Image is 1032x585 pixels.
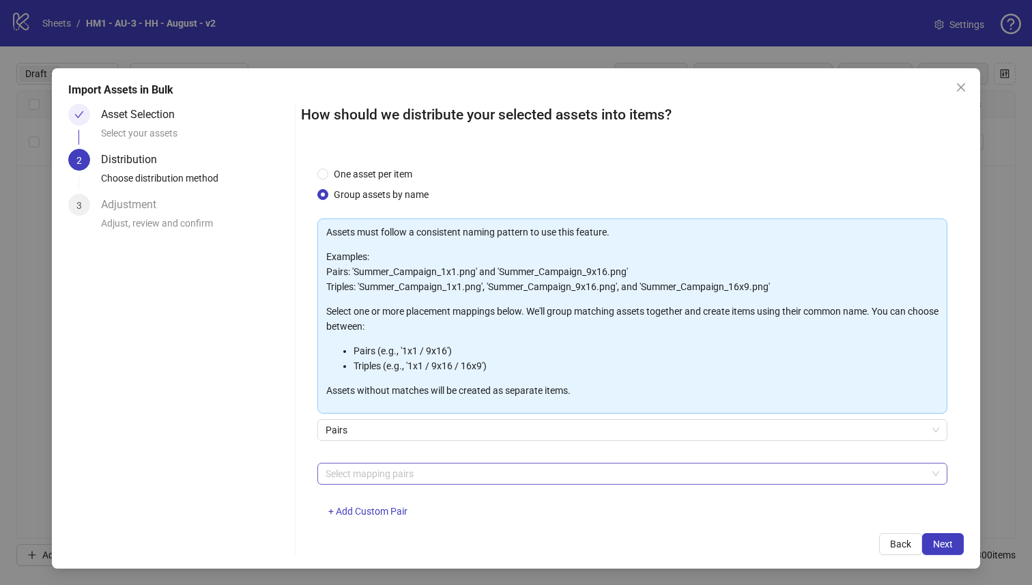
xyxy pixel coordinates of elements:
p: Assets without matches will be created as separate items. [326,383,939,398]
div: Import Assets in Bulk [68,82,964,98]
button: Next [922,533,964,555]
p: Examples: Pairs: 'Summer_Campaign_1x1.png' and 'Summer_Campaign_9x16.png' Triples: 'Summer_Campai... [326,249,939,294]
div: Distribution [101,149,168,171]
span: 3 [76,200,82,211]
span: Back [890,539,911,550]
span: + Add Custom Pair [328,506,407,517]
div: Select your assets [101,126,289,149]
button: Back [879,533,922,555]
span: Pairs [326,420,940,440]
div: Choose distribution method [101,171,289,194]
div: Adjustment [101,194,167,216]
span: close [956,82,966,93]
span: check [74,110,84,119]
div: Asset Selection [101,104,186,126]
span: 2 [76,155,82,166]
li: Pairs (e.g., '1x1 / 9x16') [354,343,939,358]
span: One asset per item [328,167,418,182]
span: Group assets by name [328,187,434,202]
p: Select one or more placement mappings below. We'll group matching assets together and create item... [326,304,939,334]
button: + Add Custom Pair [317,501,418,523]
h2: How should we distribute your selected assets into items? [301,104,964,126]
p: Assets must follow a consistent naming pattern to use this feature. [326,225,939,240]
li: Triples (e.g., '1x1 / 9x16 / 16x9') [354,358,939,373]
button: Close [950,76,972,98]
div: Adjust, review and confirm [101,216,289,239]
span: Next [933,539,953,550]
